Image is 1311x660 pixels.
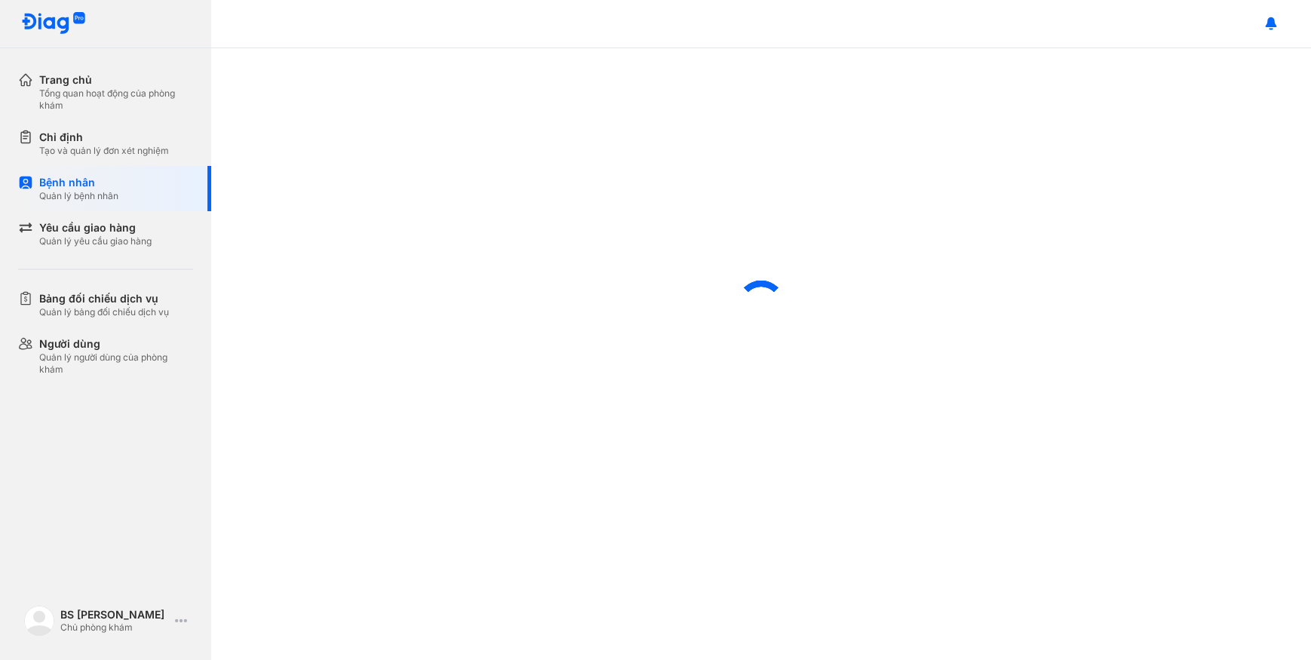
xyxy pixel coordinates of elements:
div: Tổng quan hoạt động của phòng khám [39,87,193,112]
div: Quản lý bệnh nhân [39,190,118,202]
img: logo [21,12,86,35]
div: Quản lý bảng đối chiếu dịch vụ [39,306,169,318]
div: Trang chủ [39,72,193,87]
div: Tạo và quản lý đơn xét nghiệm [39,145,169,157]
div: Chủ phòng khám [60,622,169,634]
div: BS [PERSON_NAME] [60,608,169,622]
div: Bảng đối chiếu dịch vụ [39,291,169,306]
div: Bệnh nhân [39,175,118,190]
div: Người dùng [39,336,193,351]
img: logo [24,606,54,636]
div: Chỉ định [39,130,169,145]
div: Quản lý người dùng của phòng khám [39,351,193,376]
div: Yêu cầu giao hàng [39,220,152,235]
div: Quản lý yêu cầu giao hàng [39,235,152,247]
